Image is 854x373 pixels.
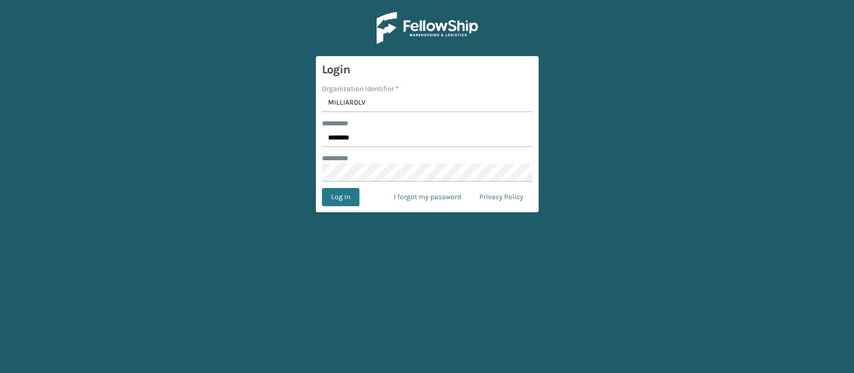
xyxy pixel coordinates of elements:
[377,12,478,44] img: Logo
[322,62,533,77] h3: Login
[385,188,470,206] a: I forgot my password
[322,83,398,94] label: Organization Identifier
[470,188,533,206] a: Privacy Policy
[322,188,359,206] button: Log In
